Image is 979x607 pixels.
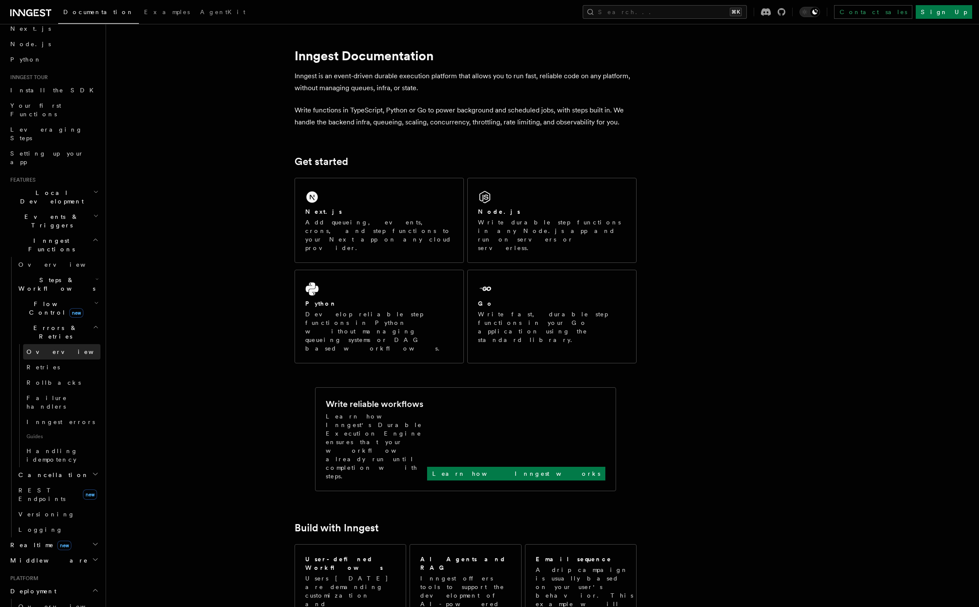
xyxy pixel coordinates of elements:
[27,348,115,355] span: Overview
[57,541,71,550] span: new
[15,300,94,317] span: Flow Control
[7,177,35,183] span: Features
[10,87,99,94] span: Install the SDK
[467,270,637,363] a: GoWrite fast, durable step functions in your Go application using the standard library.
[10,150,84,165] span: Setting up your app
[7,541,71,549] span: Realtime
[139,3,195,23] a: Examples
[7,553,100,568] button: Middleware
[7,212,93,230] span: Events & Triggers
[10,102,61,118] span: Your first Functions
[427,467,605,480] a: Learn how Inngest works
[467,178,637,263] a: Node.jsWrite durable step functions in any Node.js app and run on servers or serverless.
[478,218,626,252] p: Write durable step functions in any Node.js app and run on servers or serverless.
[200,9,245,15] span: AgentKit
[7,575,38,582] span: Platform
[916,5,972,19] a: Sign Up
[27,395,67,410] span: Failure handlers
[7,36,100,52] a: Node.js
[27,379,81,386] span: Rollbacks
[7,583,100,599] button: Deployment
[10,41,51,47] span: Node.js
[478,207,520,216] h2: Node.js
[27,364,60,371] span: Retries
[15,507,100,522] a: Versioning
[18,261,106,268] span: Overview
[7,83,100,98] a: Install the SDK
[799,7,820,17] button: Toggle dark mode
[15,272,100,296] button: Steps & Workflows
[295,270,464,363] a: PythonDevelop reliable step functions in Python without managing queueing systems or DAG based wo...
[305,310,453,353] p: Develop reliable step functions in Python without managing queueing systems or DAG based workflows.
[326,412,427,480] p: Learn how Inngest's Durable Execution Engine ensures that your workflow already run until complet...
[295,70,637,94] p: Inngest is an event-driven durable execution platform that allows you to run fast, reliable code ...
[15,276,95,293] span: Steps & Workflows
[23,375,100,390] a: Rollbacks
[63,9,134,15] span: Documentation
[7,74,48,81] span: Inngest tour
[478,299,493,308] h2: Go
[23,443,100,467] a: Handling idempotency
[7,122,100,146] a: Leveraging Steps
[144,9,190,15] span: Examples
[15,467,100,483] button: Cancellation
[23,359,100,375] a: Retries
[15,324,93,341] span: Errors & Retries
[7,257,100,537] div: Inngest Functions
[326,398,423,410] h2: Write reliable workflows
[10,126,83,141] span: Leveraging Steps
[7,21,100,36] a: Next.js
[432,469,600,478] p: Learn how Inngest works
[305,218,453,252] p: Add queueing, events, crons, and step functions to your Next app on any cloud provider.
[7,189,93,206] span: Local Development
[23,344,100,359] a: Overview
[18,487,65,502] span: REST Endpoints
[583,5,747,19] button: Search...⌘K
[18,526,63,533] span: Logging
[15,296,100,320] button: Flow Controlnew
[23,414,100,430] a: Inngest errors
[478,310,626,344] p: Write fast, durable step functions in your Go application using the standard library.
[195,3,251,23] a: AgentKit
[15,257,100,272] a: Overview
[7,209,100,233] button: Events & Triggers
[536,555,612,563] h2: Email sequence
[305,299,337,308] h2: Python
[10,25,51,32] span: Next.js
[305,555,395,572] h2: User-defined Workflows
[7,146,100,170] a: Setting up your app
[15,522,100,537] a: Logging
[7,185,100,209] button: Local Development
[7,98,100,122] a: Your first Functions
[15,471,89,479] span: Cancellation
[295,522,379,534] a: Build with Inngest
[58,3,139,24] a: Documentation
[27,418,95,425] span: Inngest errors
[295,156,348,168] a: Get started
[7,537,100,553] button: Realtimenew
[15,483,100,507] a: REST Endpointsnew
[83,489,97,500] span: new
[23,390,100,414] a: Failure handlers
[69,308,83,318] span: new
[10,56,41,63] span: Python
[295,48,637,63] h1: Inngest Documentation
[7,233,100,257] button: Inngest Functions
[23,430,100,443] span: Guides
[305,207,342,216] h2: Next.js
[7,587,56,595] span: Deployment
[295,178,464,263] a: Next.jsAdd queueing, events, crons, and step functions to your Next app on any cloud provider.
[27,448,78,463] span: Handling idempotency
[7,52,100,67] a: Python
[295,104,637,128] p: Write functions in TypeScript, Python or Go to power background and scheduled jobs, with steps bu...
[7,236,92,253] span: Inngest Functions
[15,320,100,344] button: Errors & Retries
[7,556,88,565] span: Middleware
[420,555,512,572] h2: AI Agents and RAG
[15,344,100,467] div: Errors & Retries
[730,8,742,16] kbd: ⌘K
[834,5,912,19] a: Contact sales
[18,511,75,518] span: Versioning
